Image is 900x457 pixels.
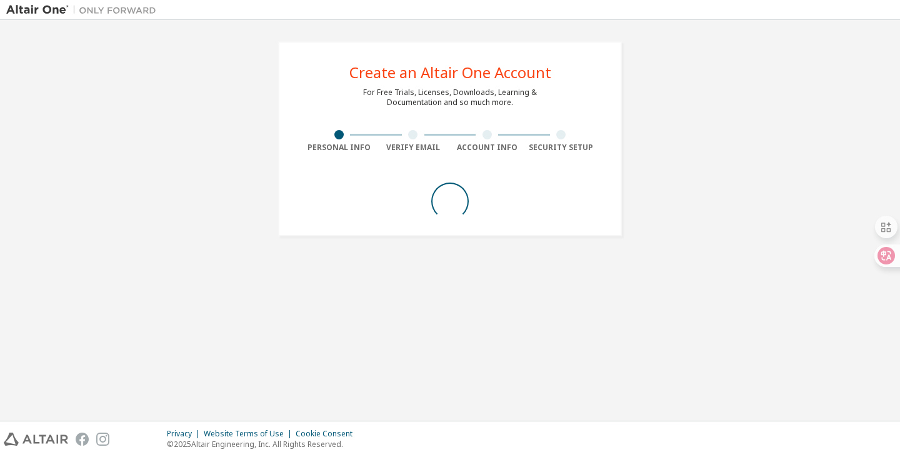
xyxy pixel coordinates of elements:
[204,429,296,439] div: Website Terms of Use
[96,433,109,446] img: instagram.svg
[302,143,376,153] div: Personal Info
[524,143,599,153] div: Security Setup
[6,4,162,16] img: Altair One
[4,433,68,446] img: altair_logo.svg
[167,429,204,439] div: Privacy
[349,65,551,80] div: Create an Altair One Account
[363,88,537,108] div: For Free Trials, Licenses, Downloads, Learning & Documentation and so much more.
[296,429,360,439] div: Cookie Consent
[376,143,451,153] div: Verify Email
[450,143,524,153] div: Account Info
[76,433,89,446] img: facebook.svg
[167,439,360,449] p: © 2025 Altair Engineering, Inc. All Rights Reserved.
